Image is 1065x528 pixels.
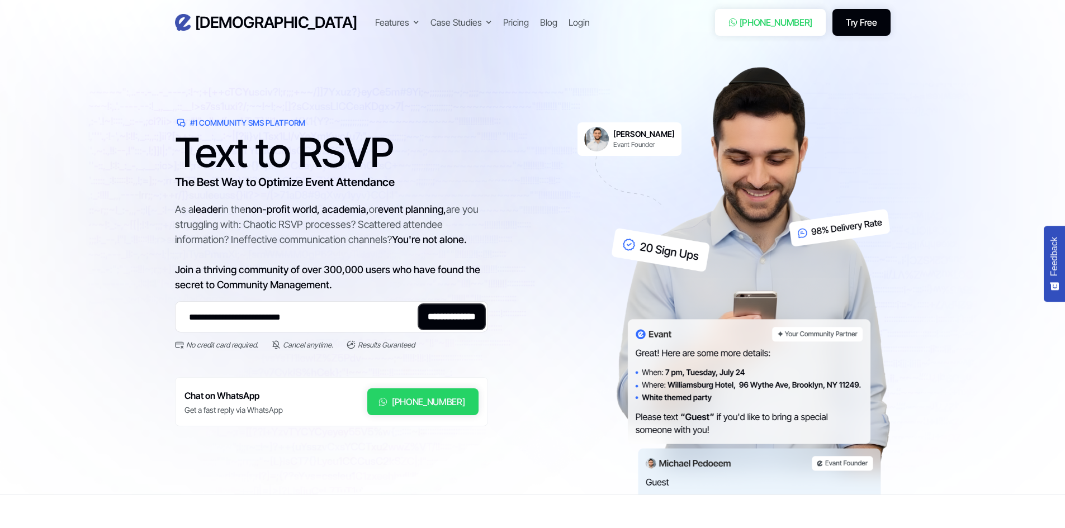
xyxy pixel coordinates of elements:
[195,13,357,32] h3: [DEMOGRAPHIC_DATA]
[540,16,557,29] a: Blog
[175,202,488,292] div: As a in the or are you struggling with: Chaotic RSVP processes? Scattered attendee information? I...
[190,117,305,129] div: #1 Community SMS Platform
[430,16,492,29] div: Case Studies
[193,203,221,215] span: leader
[358,339,415,350] div: Results Guranteed
[715,9,826,36] a: [PHONE_NUMBER]
[578,122,681,156] a: [PERSON_NAME]Evant Founder
[1049,237,1059,276] span: Feedback
[832,9,890,36] a: Try Free
[1044,226,1065,302] button: Feedback - Show survey
[392,234,467,245] span: You're not alone.
[184,388,283,403] h6: Chat on WhatsApp
[740,16,813,29] div: [PHONE_NUMBER]
[569,16,590,29] a: Login
[175,13,357,32] a: home
[430,16,482,29] div: Case Studies
[375,16,409,29] div: Features
[392,395,465,408] div: [PHONE_NUMBER]
[175,301,488,350] form: Email Form 2
[613,129,675,139] h6: [PERSON_NAME]
[186,339,258,350] div: No credit card required.
[175,174,488,191] h3: The Best Way to Optimize Event Attendance
[283,339,333,350] div: Cancel anytime.
[245,203,369,215] span: non-profit world, academia,
[184,405,283,416] div: Get a fast reply via WhatsApp
[367,388,479,415] a: [PHONE_NUMBER]
[375,16,419,29] div: Features
[613,140,675,149] div: Evant Founder
[503,16,529,29] a: Pricing
[175,264,480,291] span: Join a thriving community of over 300,000 users who have found the secret to Community Management.
[175,136,488,169] h1: Text to RSVP
[378,203,446,215] span: event planning,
